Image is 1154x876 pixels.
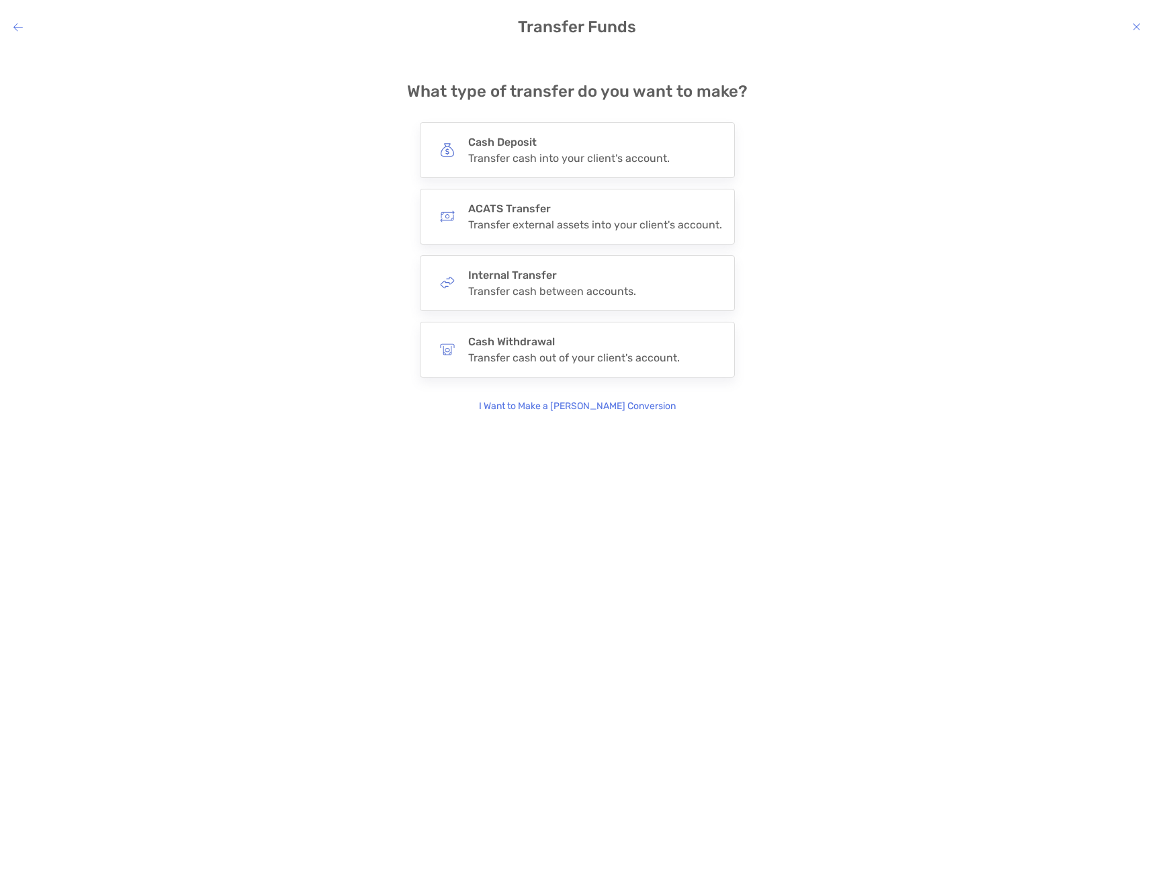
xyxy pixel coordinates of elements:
[468,152,670,165] div: Transfer cash into your client's account.
[468,351,680,364] div: Transfer cash out of your client's account.
[440,275,455,290] img: button icon
[468,335,680,348] h4: Cash Withdrawal
[440,209,455,224] img: button icon
[468,269,636,281] h4: Internal Transfer
[440,142,455,157] img: button icon
[468,136,670,148] h4: Cash Deposit
[468,218,722,231] div: Transfer external assets into your client's account.
[479,399,676,414] p: I Want to Make a [PERSON_NAME] Conversion
[468,285,636,298] div: Transfer cash between accounts.
[407,82,748,101] h4: What type of transfer do you want to make?
[440,342,455,357] img: button icon
[468,202,722,215] h4: ACATS Transfer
